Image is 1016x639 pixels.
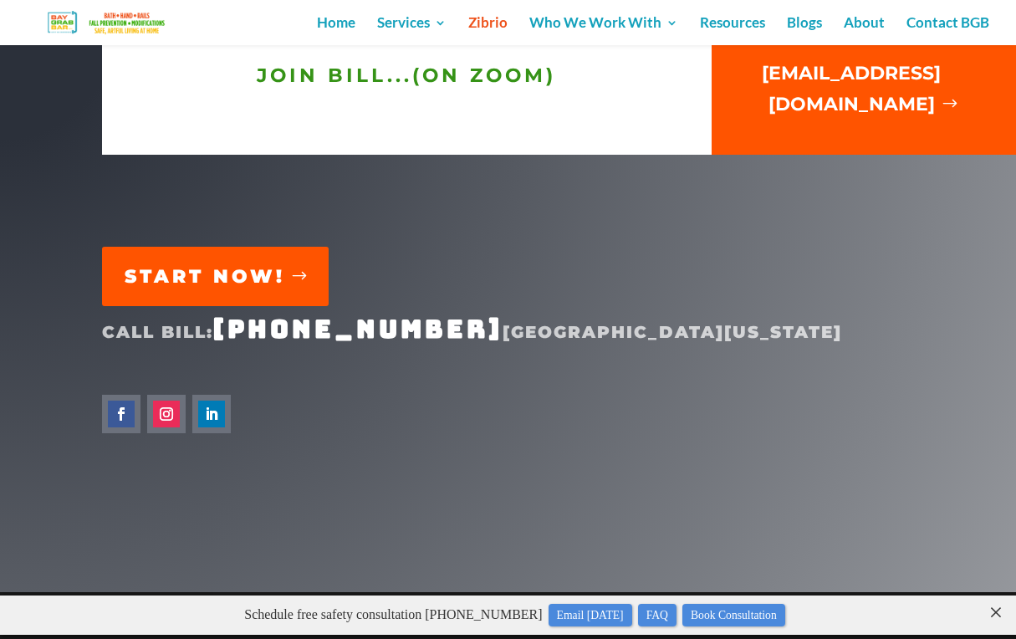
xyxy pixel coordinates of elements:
a: Email [DATE] [549,8,632,31]
a: [PHONE_NUMBER] [213,312,503,345]
a: About [844,17,885,45]
a: Resources [700,17,765,45]
close: × [988,4,1004,20]
a: Services [377,17,447,45]
img: Bay Grab Bar [28,8,187,37]
a: FAQ [638,8,676,31]
p: CALL BILL: [GEOGRAPHIC_DATA][US_STATE] [102,314,915,347]
a: Follow on Facebook [102,395,140,433]
a: Contact BGB [906,17,989,45]
a: Home [317,17,355,45]
a: START NOW! [102,247,329,306]
p: Schedule free safety consultation [PHONE_NUMBER] [40,7,989,33]
a: Follow on Instagram [147,395,186,433]
a: Zibrio [468,17,508,45]
a: [EMAIL_ADDRESS][DOMAIN_NAME] [712,23,1016,156]
a: Who We Work With [529,17,678,45]
a: Blogs [787,17,822,45]
a: Book Consultation [682,8,785,31]
span: JOIN BILL...(on ZOOM) [257,64,556,87]
a: Follow on LinkedIn [192,395,231,433]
